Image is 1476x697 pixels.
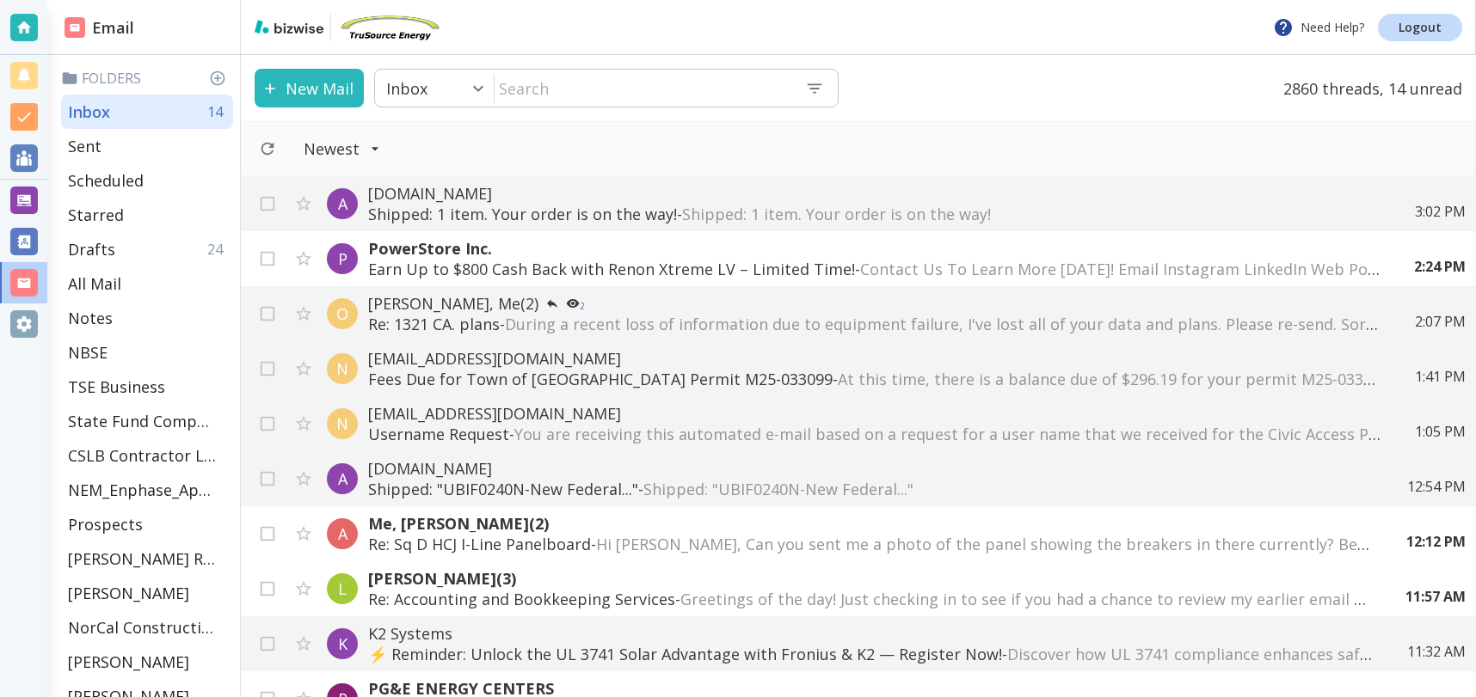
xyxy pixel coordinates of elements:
button: 2 [559,293,592,314]
h2: Email [65,16,134,40]
img: TruSource Energy, Inc. [338,14,441,41]
div: TSE Business [61,370,233,404]
p: TSE Business [68,376,165,397]
div: Drafts24 [61,232,233,266]
p: Re: 1321 CA. plans - [368,314,1381,334]
div: Notes [61,301,233,335]
p: [DOMAIN_NAME] [368,458,1373,479]
p: 3:02 PM [1415,202,1466,221]
p: [EMAIL_ADDRESS][DOMAIN_NAME] [368,403,1381,424]
span: Shipped: 1 item. Your order is on the way!͏ ‌ ͏ ‌ ͏ ‌ ͏ ‌ ͏ ‌ ͏ ‌ ͏ ‌ ͏ ‌ ͏ ‌ ͏ ‌ ͏ ‌ ͏ ‌ ͏ ‌ ͏ ‌... [682,204,1331,224]
p: 12:54 PM [1407,477,1466,496]
p: ⚡ Reminder: Unlock the UL 3741 Solar Advantage with Fronius & K2 — Register Now! - [368,644,1373,664]
p: NEM_Enphase_Applications [68,480,216,500]
div: Prospects [61,507,233,541]
p: Re: Sq D HCJ I-Line Panelboard - [368,534,1372,554]
button: Refresh [252,133,283,164]
p: P [338,248,347,269]
p: O [336,303,348,324]
p: K [338,633,347,654]
p: 11:57 AM [1405,587,1466,606]
p: Folders [61,69,233,88]
p: Scheduled [68,170,144,191]
p: [EMAIL_ADDRESS][DOMAIN_NAME] [368,348,1381,369]
p: Username Request - [368,424,1381,444]
div: State Fund Compensation [61,404,233,438]
p: 24 [207,240,230,259]
p: Me, [PERSON_NAME] (2) [368,513,1372,534]
div: [PERSON_NAME] [61,645,233,679]
p: 2:07 PM [1415,312,1466,331]
div: All Mail [61,266,233,301]
div: [PERSON_NAME] Residence [61,541,233,576]
button: Filter [286,130,397,168]
p: NBSE [68,342,108,363]
div: CSLB Contractor License [61,438,233,473]
p: 14 [207,102,230,121]
p: Starred [68,205,124,225]
img: bizwise [255,20,323,34]
img: DashboardSidebarEmail.svg [65,17,85,38]
div: Starred [61,198,233,232]
p: [DOMAIN_NAME] [368,183,1381,204]
p: 1:05 PM [1415,422,1466,441]
p: K2 Systems [368,623,1373,644]
div: Inbox14 [61,95,233,129]
p: Earn Up to $800 Cash Back with Renon Xtreme LV – Limited Time! - [368,259,1380,279]
p: Logout [1399,21,1442,34]
p: CSLB Contractor License [68,445,216,466]
button: New Mail [255,69,364,107]
p: 2:24 PM [1414,257,1466,276]
p: State Fund Compensation [68,411,216,431]
div: NorCal Construction [61,610,233,645]
div: Scheduled [61,163,233,198]
p: [PERSON_NAME] Residence [68,548,216,569]
p: Inbox [68,101,110,122]
p: Shipped: 1 item. Your order is on the way! - [368,204,1381,224]
p: Need Help? [1273,17,1364,38]
p: N [336,358,348,379]
p: Shipped: "UBIF0240N-New Federal..." - [368,479,1373,499]
p: L [338,578,347,599]
p: [PERSON_NAME] [68,583,189,603]
p: [PERSON_NAME] [68,651,189,672]
p: A [338,193,347,214]
span: Shipped: "UBIF0240N-New Federal..."͏ ‌ ͏ ‌ ͏ ‌ ͏ ‌ ͏ ‌ ͏ ‌ ͏ ‌ ͏ ‌ ͏ ‌ ͏ ‌ ͏ ‌ ͏ ‌ ͏ ‌ ͏ ‌ ͏ ‌ ͏ ... [643,479,1245,499]
p: 2 [580,302,585,310]
div: [PERSON_NAME] [61,576,233,610]
p: Fees Due for Town of [GEOGRAPHIC_DATA] Permit M25-033099 - [368,369,1381,389]
p: Drafts [68,239,115,260]
p: N [336,413,348,434]
input: Search [495,70,791,106]
p: Re: Accounting and Bookkeeping Services - [368,589,1371,609]
p: NorCal Construction [68,617,216,638]
p: Sent [68,136,101,156]
p: All Mail [68,273,121,294]
div: NBSE [61,335,233,370]
p: 11:32 AM [1407,642,1466,661]
p: 2860 threads, 14 unread [1273,69,1462,107]
p: PowerStore Inc. [368,238,1380,259]
p: Inbox [386,78,427,99]
div: Sent [61,129,233,163]
div: NEM_Enphase_Applications [61,473,233,507]
p: [PERSON_NAME] (3) [368,568,1371,589]
p: [PERSON_NAME], Me (2) [368,293,1381,314]
a: Logout [1378,14,1462,41]
p: 1:41 PM [1415,367,1466,386]
p: Prospects [68,514,143,535]
p: A [338,523,347,544]
p: Notes [68,308,113,328]
p: A [338,468,347,489]
p: 12:12 PM [1406,532,1466,551]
